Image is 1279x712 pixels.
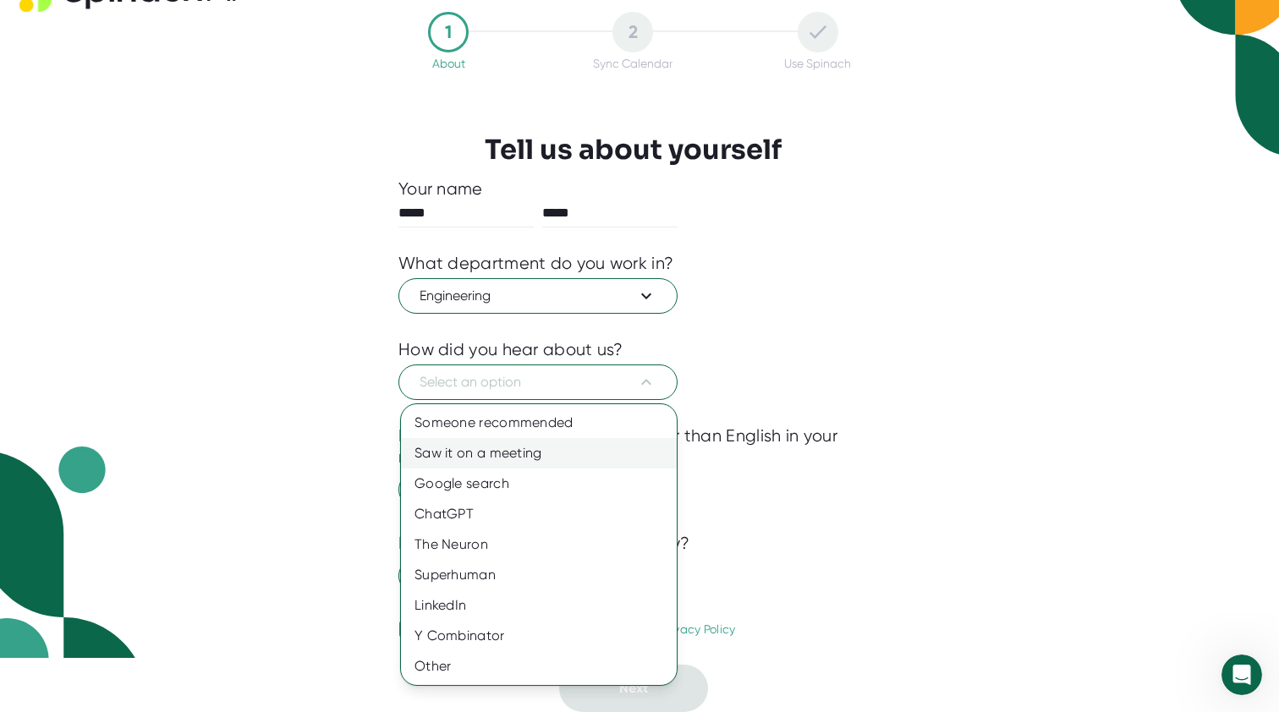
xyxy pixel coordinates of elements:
[401,651,677,682] div: Other
[1221,654,1262,695] iframe: Intercom live chat
[401,468,677,499] div: Google search
[401,529,677,560] div: The Neuron
[401,438,677,468] div: Saw it on a meeting
[401,408,677,438] div: Someone recommended
[401,560,677,590] div: Superhuman
[401,590,677,621] div: LinkedIn
[401,499,677,529] div: ChatGPT
[401,621,677,651] div: Y Combinator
